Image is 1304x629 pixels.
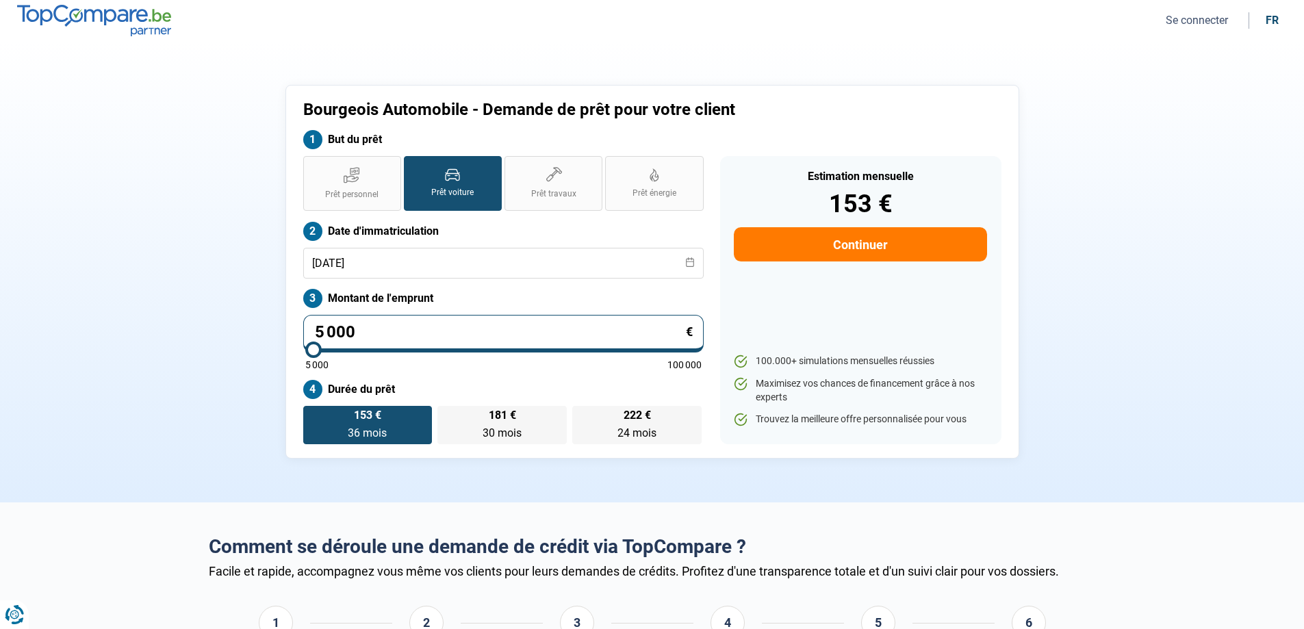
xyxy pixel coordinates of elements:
li: Trouvez la meilleure offre personnalisée pour vous [734,413,986,426]
label: Montant de l'emprunt [303,289,704,308]
span: 100 000 [667,360,702,370]
input: jj/mm/aaaa [303,248,704,279]
span: 153 € [354,410,381,421]
label: But du prêt [303,130,704,149]
button: Continuer [734,227,986,261]
span: Prêt voiture [431,187,474,198]
div: fr [1266,14,1279,27]
button: Se connecter [1162,13,1232,27]
div: 153 € [734,192,986,216]
label: Durée du prêt [303,380,704,399]
span: Prêt travaux [531,188,576,200]
span: 24 mois [617,426,656,439]
span: Prêt personnel [325,189,379,201]
span: 30 mois [483,426,522,439]
div: Facile et rapide, accompagnez vous même vos clients pour leurs demandes de crédits. Profitez d'un... [209,564,1096,578]
h2: Comment se déroule une demande de crédit via TopCompare ? [209,535,1096,559]
span: € [686,326,693,338]
div: Estimation mensuelle [734,171,986,182]
span: 36 mois [348,426,387,439]
span: 222 € [624,410,651,421]
h1: Bourgeois Automobile - Demande de prêt pour votre client [303,100,823,120]
li: 100.000+ simulations mensuelles réussies [734,355,986,368]
li: Maximisez vos chances de financement grâce à nos experts [734,377,986,404]
label: Date d'immatriculation [303,222,704,241]
img: TopCompare.be [17,5,171,36]
span: Prêt énergie [632,188,676,199]
span: 5 000 [305,360,329,370]
span: 181 € [489,410,516,421]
